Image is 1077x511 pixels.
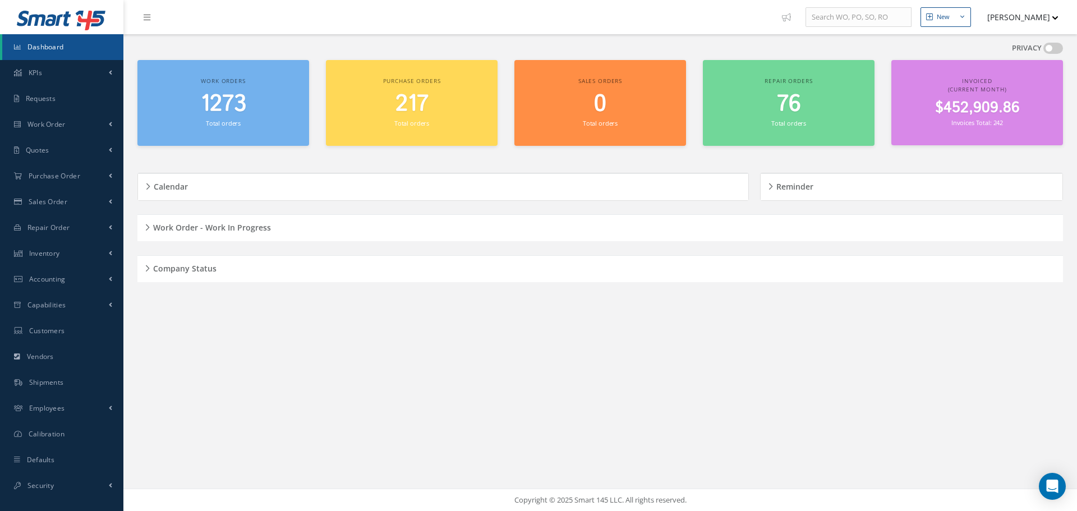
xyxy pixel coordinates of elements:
span: Employees [29,403,65,413]
a: Invoiced (Current Month) $452,909.86 Invoices Total: 242 [891,60,1063,145]
small: Invoices Total: 242 [951,118,1003,127]
a: Dashboard [2,34,123,60]
a: Purchase orders 217 Total orders [326,60,498,146]
span: 0 [594,88,606,120]
span: Capabilities [27,300,66,310]
span: Accounting [29,274,66,284]
span: Dashboard [27,42,64,52]
h5: Calendar [150,178,188,192]
h5: Company Status [150,260,217,274]
a: Repair orders 76 Total orders [703,60,875,146]
span: Purchase orders [383,77,441,85]
span: Customers [29,326,65,335]
input: Search WO, PO, SO, RO [806,7,912,27]
span: Work Order [27,119,66,129]
span: Calibration [29,429,65,439]
div: New [937,12,950,22]
span: 217 [395,88,429,120]
small: Total orders [583,119,618,127]
span: (Current Month) [948,85,1007,93]
span: Security [27,481,54,490]
span: Inventory [29,248,60,258]
span: 1273 [201,88,246,120]
label: PRIVACY [1012,43,1042,54]
span: Repair orders [765,77,812,85]
span: Shipments [29,378,64,387]
a: Sales orders 0 Total orders [514,60,686,146]
span: Sales Order [29,197,67,206]
h5: Reminder [773,178,813,192]
span: Quotes [26,145,49,155]
div: Copyright © 2025 Smart 145 LLC. All rights reserved. [135,495,1066,506]
span: Vendors [27,352,54,361]
span: $452,909.86 [935,97,1020,119]
span: Purchase Order [29,171,80,181]
small: Total orders [771,119,806,127]
small: Total orders [206,119,241,127]
span: 76 [777,88,801,120]
button: [PERSON_NAME] [977,6,1058,28]
span: Repair Order [27,223,70,232]
span: Sales orders [578,77,622,85]
span: Invoiced [962,77,992,85]
a: Work orders 1273 Total orders [137,60,309,146]
h5: Work Order - Work In Progress [150,219,271,233]
span: KPIs [29,68,42,77]
button: New [920,7,971,27]
div: Open Intercom Messenger [1039,473,1066,500]
small: Total orders [394,119,429,127]
span: Requests [26,94,56,103]
span: Work orders [201,77,245,85]
span: Defaults [27,455,54,464]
